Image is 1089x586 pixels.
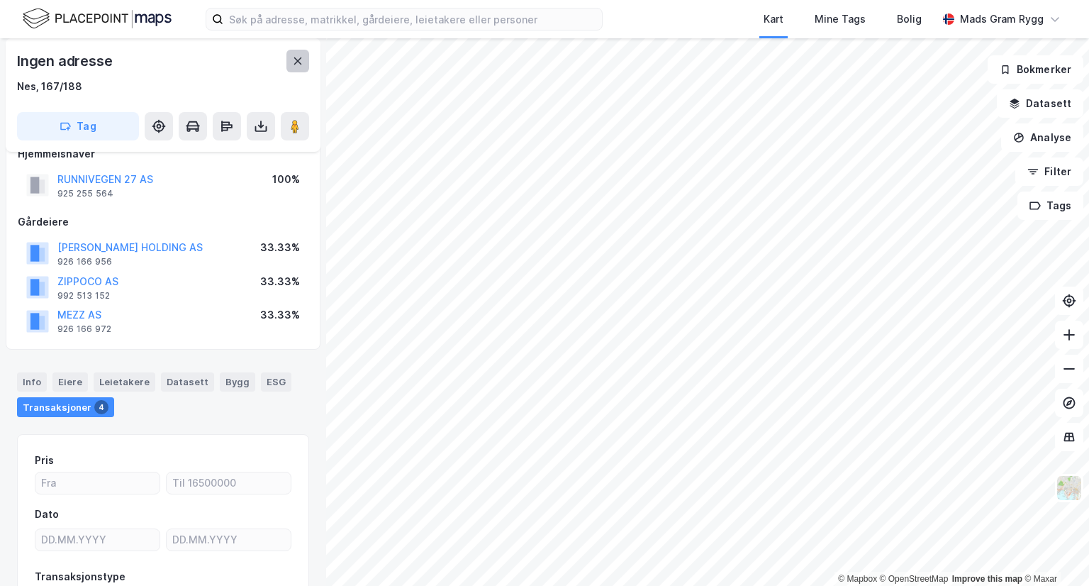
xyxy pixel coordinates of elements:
[815,11,866,28] div: Mine Tags
[260,239,300,256] div: 33.33%
[17,78,82,95] div: Nes, 167/188
[57,256,112,267] div: 926 166 956
[167,472,291,494] input: Til 16500000
[35,506,59,523] div: Dato
[35,452,54,469] div: Pris
[260,273,300,290] div: 33.33%
[1015,157,1083,186] button: Filter
[18,145,308,162] div: Hjemmelshaver
[52,372,88,391] div: Eiere
[988,55,1083,84] button: Bokmerker
[23,6,172,31] img: logo.f888ab2527a4732fd821a326f86c7f29.svg
[997,89,1083,118] button: Datasett
[1018,518,1089,586] iframe: Chat Widget
[897,11,922,28] div: Bolig
[1056,475,1083,502] img: Z
[1017,192,1083,220] button: Tags
[223,9,602,30] input: Søk på adresse, matrikkel, gårdeiere, leietakere eller personer
[764,11,783,28] div: Kart
[94,372,155,391] div: Leietakere
[17,50,115,72] div: Ingen adresse
[17,397,114,417] div: Transaksjoner
[220,372,255,391] div: Bygg
[35,529,160,551] input: DD.MM.YYYY
[272,171,300,188] div: 100%
[161,372,214,391] div: Datasett
[35,472,160,494] input: Fra
[17,112,139,140] button: Tag
[1018,518,1089,586] div: Kontrollprogram for chat
[17,372,47,391] div: Info
[94,400,108,414] div: 4
[18,214,308,231] div: Gårdeiere
[167,529,291,551] input: DD.MM.YYYY
[960,11,1044,28] div: Mads Gram Rygg
[57,290,110,302] div: 992 513 152
[260,306,300,324] div: 33.33%
[57,188,113,199] div: 925 255 564
[838,574,877,584] a: Mapbox
[880,574,949,584] a: OpenStreetMap
[1001,123,1083,152] button: Analyse
[57,324,111,335] div: 926 166 972
[261,372,291,391] div: ESG
[952,574,1022,584] a: Improve this map
[35,568,125,585] div: Transaksjonstype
